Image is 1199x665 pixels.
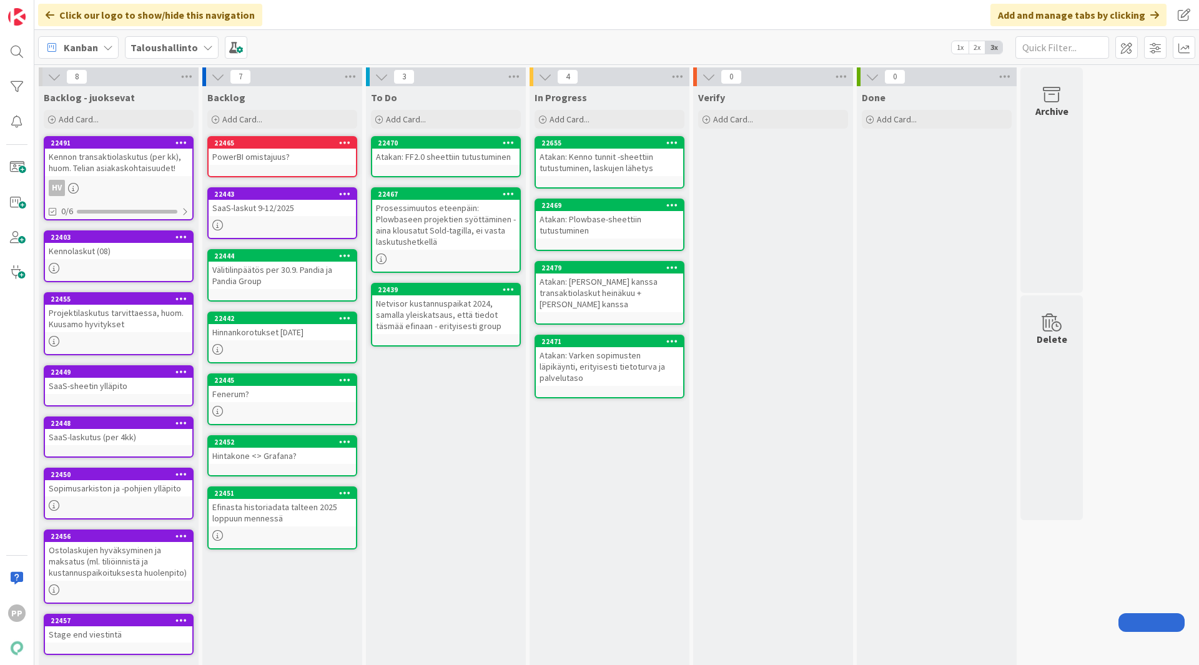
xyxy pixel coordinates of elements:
div: 22442 [214,314,356,323]
div: 22491 [51,139,192,147]
span: 3 [393,69,415,84]
a: 22456Ostolaskujen hyväksyminen ja maksatus (ml. tiliöinnistä ja kustannuspaikoituksesta huolenpito) [44,530,194,604]
div: Hinnankorotukset [DATE] [209,324,356,340]
div: Delete [1037,332,1067,347]
div: 22465PowerBI omistajuus? [209,137,356,165]
a: 22465PowerBI omistajuus? [207,136,357,177]
a: 22470Atakan: FF2.0 sheettiin tutustuminen [371,136,521,177]
div: 22449 [45,367,192,378]
div: 22456 [51,532,192,541]
span: Add Card... [386,114,426,125]
div: 22451 [209,488,356,499]
div: 22403 [45,232,192,243]
div: Stage end viestintä [45,626,192,643]
span: Add Card... [713,114,753,125]
a: 22457Stage end viestintä [44,614,194,655]
div: 22479Atakan: [PERSON_NAME] kanssa transaktiolaskut heinäkuu + [PERSON_NAME] kanssa [536,262,683,312]
div: Ostolaskujen hyväksyminen ja maksatus (ml. tiliöinnistä ja kustannuspaikoituksesta huolenpito) [45,542,192,581]
div: 22471 [541,337,683,346]
span: 8 [66,69,87,84]
a: 22491Kennon transaktiolaskutus (per kk), huom. Telian asiakaskohtaisuudet!HV0/6 [44,136,194,220]
div: Efinasta historiadata talteen 2025 loppuun mennessä [209,499,356,526]
div: 22491 [45,137,192,149]
div: 22443 [214,190,356,199]
div: Kennolaskut (08) [45,243,192,259]
a: 22469Atakan: Plowbase-sheettiin tutustuminen [535,199,684,251]
a: 22450Sopimusarkiston ja -pohjien ylläpito [44,468,194,520]
div: 22443 [209,189,356,200]
div: 22450 [51,470,192,479]
div: Netvisor kustannuspaikat 2024, samalla yleiskatsaus, että tiedot täsmää efinaan - erityisesti group [372,295,520,334]
a: 22452Hintakone <> Grafana? [207,435,357,476]
div: Atakan: FF2.0 sheettiin tutustuminen [372,149,520,165]
div: 22444 [209,250,356,262]
div: 22444Välitilinpäätös per 30.9. Pandia ja Pandia Group [209,250,356,289]
div: Projektilaskutus tarvittaessa, huom. Kuusamo hyvitykset [45,305,192,332]
span: Kanban [64,40,98,55]
span: 3x [985,41,1002,54]
a: 22451Efinasta historiadata talteen 2025 loppuun mennessä [207,486,357,549]
div: Välitilinpäätös per 30.9. Pandia ja Pandia Group [209,262,356,289]
div: Kennon transaktiolaskutus (per kk), huom. Telian asiakaskohtaisuudet! [45,149,192,176]
div: 22452 [214,438,356,446]
div: 22467 [372,189,520,200]
div: 22439Netvisor kustannuspaikat 2024, samalla yleiskatsaus, että tiedot täsmää efinaan - erityisest... [372,284,520,334]
div: 22455 [45,293,192,305]
div: 22457 [51,616,192,625]
div: 22451Efinasta historiadata talteen 2025 loppuun mennessä [209,488,356,526]
div: 22655 [536,137,683,149]
a: 22444Välitilinpäätös per 30.9. Pandia ja Pandia Group [207,249,357,302]
div: 22457Stage end viestintä [45,615,192,643]
span: 0/6 [61,205,73,218]
div: SaaS-laskutus (per 4kk) [45,429,192,445]
span: Backlog [207,91,245,104]
div: 22471 [536,336,683,347]
a: 22403Kennolaskut (08) [44,230,194,282]
div: 22439 [378,285,520,294]
div: 22451 [214,489,356,498]
span: 2x [969,41,985,54]
div: 22448SaaS-laskutus (per 4kk) [45,418,192,445]
span: To Do [371,91,397,104]
div: Archive [1035,104,1068,119]
div: 22456 [45,531,192,542]
div: 22469Atakan: Plowbase-sheettiin tutustuminen [536,200,683,239]
span: 4 [557,69,578,84]
div: Atakan: Varken sopimusten läpikäynti, erityisesti tietoturva ja palvelutaso [536,347,683,386]
a: 22449SaaS-sheetin ylläpito [44,365,194,406]
a: 22445Fenerum? [207,373,357,425]
a: 22442Hinnankorotukset [DATE] [207,312,357,363]
span: Add Card... [550,114,590,125]
img: avatar [8,639,26,657]
div: Hintakone <> Grafana? [209,448,356,464]
span: Verify [698,91,725,104]
div: Fenerum? [209,386,356,402]
div: 22442 [209,313,356,324]
div: SaaS-laskut 9-12/2025 [209,200,356,216]
a: 22471Atakan: Varken sopimusten läpikäynti, erityisesti tietoturva ja palvelutaso [535,335,684,398]
div: 22479 [541,264,683,272]
a: 22455Projektilaskutus tarvittaessa, huom. Kuusamo hyvitykset [44,292,194,355]
div: 22403 [51,233,192,242]
div: 22465 [209,137,356,149]
div: 22452Hintakone <> Grafana? [209,436,356,464]
div: Atakan: Plowbase-sheettiin tutustuminen [536,211,683,239]
div: 22471Atakan: Varken sopimusten läpikäynti, erityisesti tietoturva ja palvelutaso [536,336,683,386]
a: 22467Prosessimuutos eteenpäin: Plowbaseen projektien syöttäminen - aina klousatut Sold-tagilla, e... [371,187,521,273]
div: 22444 [214,252,356,260]
div: 22449SaaS-sheetin ylläpito [45,367,192,394]
div: 22445 [214,376,356,385]
div: 22469 [536,200,683,211]
a: 22479Atakan: [PERSON_NAME] kanssa transaktiolaskut heinäkuu + [PERSON_NAME] kanssa [535,261,684,325]
span: Add Card... [222,114,262,125]
a: 22448SaaS-laskutus (per 4kk) [44,416,194,458]
div: 22450 [45,469,192,480]
span: Add Card... [877,114,917,125]
div: Prosessimuutos eteenpäin: Plowbaseen projektien syöttäminen - aina klousatut Sold-tagilla, ei vas... [372,200,520,250]
div: 22445Fenerum? [209,375,356,402]
div: HV [49,180,65,196]
div: Add and manage tabs by clicking [990,4,1167,26]
div: Sopimusarkiston ja -pohjien ylläpito [45,480,192,496]
div: 22469 [541,201,683,210]
div: 22450Sopimusarkiston ja -pohjien ylläpito [45,469,192,496]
